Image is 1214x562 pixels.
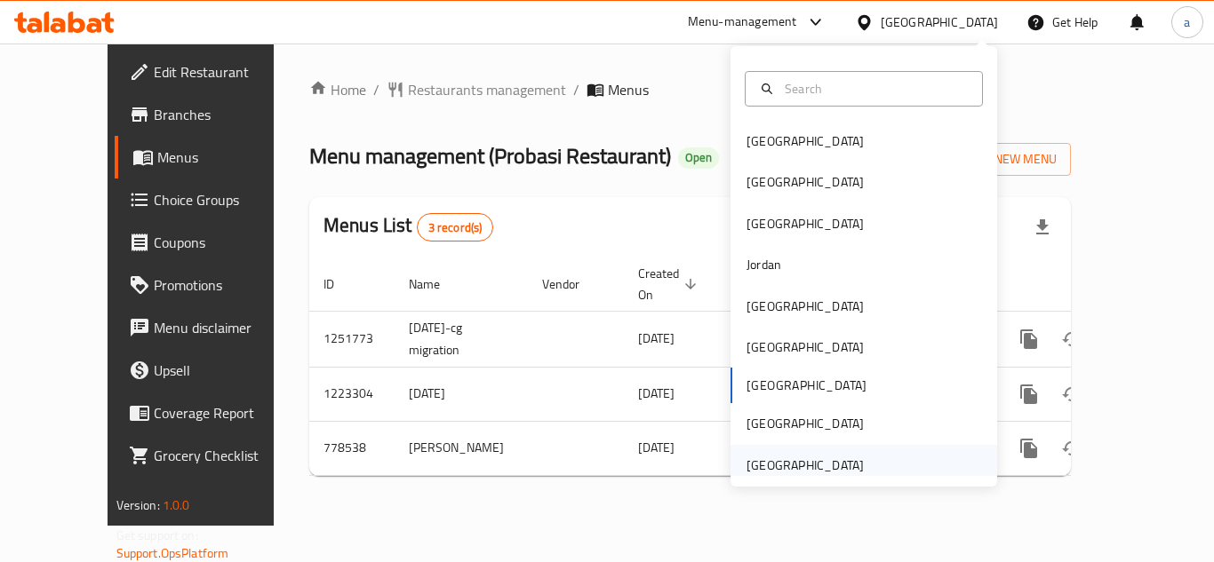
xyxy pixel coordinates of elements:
[638,382,675,405] span: [DATE]
[309,136,671,176] span: Menu management ( Probasi Restaurant )
[387,79,566,100] a: Restaurants management
[115,306,310,349] a: Menu disclaimer
[116,524,198,547] span: Get support on:
[373,79,379,100] li: /
[747,414,864,433] div: [GEOGRAPHIC_DATA]
[309,79,366,100] a: Home
[115,178,310,221] a: Choice Groups
[418,219,493,236] span: 3 record(s)
[638,436,675,459] span: [DATE]
[154,189,296,210] span: Choice Groups
[933,143,1071,176] button: Add New Menu
[688,12,797,33] div: Menu-management
[323,212,493,241] h2: Menus List
[542,273,603,295] span: Vendor
[947,148,1057,170] span: Add New Menu
[1050,427,1093,470] button: Change Status
[115,51,310,93] a: Edit Restaurant
[115,434,310,477] a: Grocery Checklist
[747,297,864,316] div: [GEOGRAPHIC_DATA]
[747,131,864,151] div: [GEOGRAPHIC_DATA]
[1050,373,1093,416] button: Change Status
[115,392,310,434] a: Coverage Report
[747,337,864,357] div: [GEOGRAPHIC_DATA]
[573,79,579,100] li: /
[747,172,864,192] div: [GEOGRAPHIC_DATA]
[154,360,296,381] span: Upsell
[1184,12,1190,32] span: a
[309,421,395,475] td: 778538
[881,12,998,32] div: [GEOGRAPHIC_DATA]
[1008,427,1050,470] button: more
[323,273,357,295] span: ID
[115,93,310,136] a: Branches
[154,445,296,466] span: Grocery Checklist
[115,264,310,306] a: Promotions
[1050,318,1093,360] button: Change Status
[154,61,296,83] span: Edit Restaurant
[1021,206,1064,249] div: Export file
[778,79,971,99] input: Search
[638,263,702,305] span: Created On
[154,274,296,296] span: Promotions
[608,79,649,100] span: Menus
[1008,318,1050,360] button: more
[309,367,395,421] td: 1223304
[154,104,296,125] span: Branches
[395,421,528,475] td: [PERSON_NAME]
[395,367,528,421] td: [DATE]
[395,311,528,367] td: [DATE]-cg migration
[154,232,296,253] span: Coupons
[154,317,296,338] span: Menu disclaimer
[747,214,864,234] div: [GEOGRAPHIC_DATA]
[115,136,310,178] a: Menus
[309,311,395,367] td: 1251773
[115,221,310,264] a: Coupons
[1008,373,1050,416] button: more
[157,146,296,168] span: Menus
[115,349,310,392] a: Upsell
[309,79,1071,100] nav: breadcrumb
[154,402,296,423] span: Coverage Report
[747,455,864,475] div: [GEOGRAPHIC_DATA]
[163,494,190,517] span: 1.0.0
[678,150,719,165] span: Open
[747,255,781,274] div: Jordan
[116,494,160,517] span: Version:
[638,327,675,350] span: [DATE]
[408,79,566,100] span: Restaurants management
[409,273,463,295] span: Name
